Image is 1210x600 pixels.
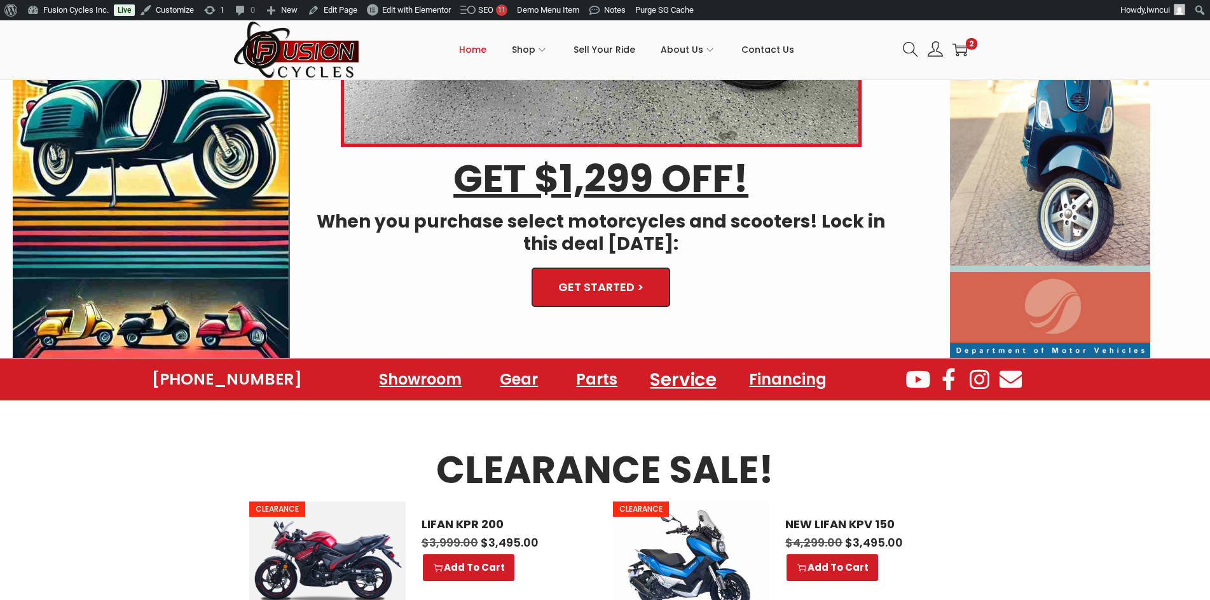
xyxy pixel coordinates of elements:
span: Contact Us [741,34,794,65]
a: Home [459,21,486,78]
a: About Us [661,21,716,78]
a: Select options for “LIFAN KPR 200” [423,554,514,581]
div: 11 [496,4,507,16]
span: Edit with Elementor [382,5,451,15]
span: Home [459,34,486,65]
span: 3,999.00 [422,535,478,550]
span: 4,299.00 [785,535,842,550]
a: Live [114,4,135,16]
h4: When you purchase select motorcycles and scooters! Lock in this deal [DATE]: [309,210,893,255]
span: iwncui [1146,5,1170,15]
a: GET STARTED > [532,268,670,307]
span: $ [845,535,853,550]
a: Contact Us [741,21,794,78]
a: Showroom [366,365,474,394]
nav: Primary navigation [361,21,893,78]
img: Woostify retina logo [233,20,361,79]
span: $ [785,535,793,550]
span: GET STARTED > [558,282,643,293]
u: GET $1,299 OFF! [453,152,748,205]
a: Select options for “NEW LIFAN KPV 150” [787,554,878,581]
span: 3,495.00 [481,535,539,550]
a: 2 [952,42,968,57]
span: CLEARANCE [249,501,305,517]
span: $ [422,535,429,550]
a: [PHONE_NUMBER] [152,371,302,388]
nav: Menu [366,365,839,394]
span: Sell Your Ride [574,34,635,65]
span: $ [481,535,488,550]
a: NEW LIFAN KPV 150 [785,517,945,531]
a: Financing [736,365,839,394]
a: Sell Your Ride [574,21,635,78]
a: Shop [512,21,548,78]
a: LIFAN KPR 200 [422,517,581,531]
a: Parts [563,365,630,394]
span: About Us [661,34,703,65]
span: 3,495.00 [845,535,903,550]
span: CLEARANCE [613,501,669,517]
a: Gear [487,365,551,394]
span: Shop [512,34,535,65]
h3: CLEARANCE SALE! [249,451,961,489]
a: Service [635,362,732,397]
